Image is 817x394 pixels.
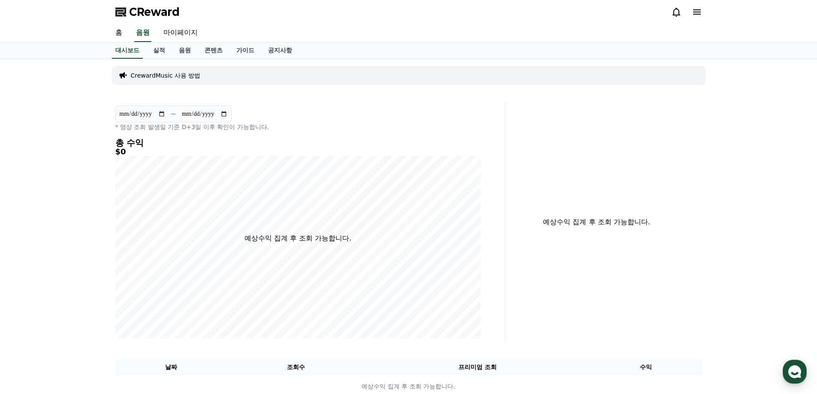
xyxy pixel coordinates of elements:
[134,24,151,42] a: 음원
[365,359,590,375] th: 프리미엄 조회
[157,24,205,42] a: 마이페이지
[261,42,299,59] a: 공지사항
[115,147,481,156] h5: $0
[116,382,702,391] p: 예상수익 집계 후 조회 가능합니다.
[78,285,89,292] span: 대화
[115,359,227,375] th: 날짜
[198,42,229,59] a: 콘텐츠
[115,123,481,131] p: * 영상 조회 발생일 기준 D+3일 이후 확인이 가능합니다.
[57,272,111,293] a: 대화
[111,272,165,293] a: 설정
[229,42,261,59] a: 가이드
[171,109,176,119] p: ~
[244,233,351,244] p: 예상수익 집계 후 조회 가능합니다.
[115,138,481,147] h4: 총 수익
[590,359,702,375] th: 수익
[109,24,129,42] a: 홈
[131,71,201,80] a: CrewardMusic 사용 방법
[3,272,57,293] a: 홈
[129,5,180,19] span: CReward
[172,42,198,59] a: 음원
[112,42,143,59] a: 대시보드
[227,359,365,375] th: 조회수
[146,42,172,59] a: 실적
[133,285,143,292] span: 설정
[27,285,32,292] span: 홈
[512,217,681,227] p: 예상수익 집계 후 조회 가능합니다.
[115,5,180,19] a: CReward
